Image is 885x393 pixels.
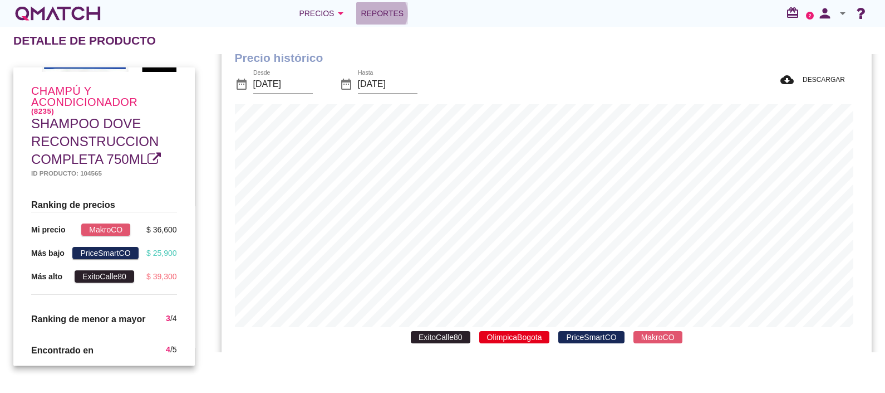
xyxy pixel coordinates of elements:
[31,85,177,115] h4: Champú y acondicionador
[31,224,65,236] p: Mi precio
[146,271,177,283] div: $ 39,300
[334,7,347,20] i: arrow_drop_down
[253,75,313,93] input: Desde
[75,270,134,283] span: ExitoCalle80
[356,2,408,25] a: Reportes
[786,6,804,20] i: redeem
[299,7,347,20] div: Precios
[411,331,470,343] span: ExitoCalle80
[814,6,836,21] i: person
[166,313,176,326] div: /
[31,198,177,212] h3: Ranking de precios
[235,49,858,67] h1: Precio histórico
[633,331,682,343] span: MakroCO
[13,32,156,50] h2: Detalle de producto
[166,314,170,323] span: 3
[31,271,62,283] p: Más alto
[146,248,177,259] div: $ 25,900
[780,73,798,86] i: cloud_download
[166,345,170,354] span: 4
[146,224,177,236] div: $ 36,600
[31,168,177,178] h5: Id producto: 104565
[72,247,138,259] span: PriceSmartCO
[173,314,177,323] span: 4
[31,248,65,259] p: Más bajo
[13,2,102,25] a: white-qmatch-logo
[340,77,353,91] i: date_range
[358,75,417,93] input: Hasta
[361,7,404,20] span: Reportes
[479,331,550,343] span: OlimpicaBogota
[31,346,94,355] span: Encontrado en
[81,224,130,236] span: MakroCO
[809,13,812,18] text: 2
[558,331,624,343] span: PriceSmartCO
[771,70,854,90] button: DESCARGAR
[806,12,814,20] a: 2
[166,344,176,357] div: /
[31,108,177,115] h6: (8235)
[31,314,145,324] span: Ranking de menor a mayor
[798,75,845,85] span: DESCARGAR
[31,116,159,167] span: SHAMPOO DOVE RECONSTRUCCION COMPLETA 750ML
[836,7,849,20] i: arrow_drop_down
[173,345,177,354] span: 5
[235,77,248,91] i: date_range
[290,2,356,25] button: Precios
